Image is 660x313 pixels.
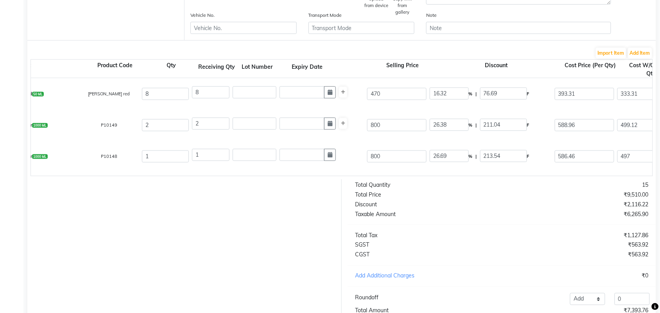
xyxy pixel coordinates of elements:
[198,63,235,71] div: Receiving Qty
[527,150,529,163] span: F
[78,117,140,133] div: P10149
[502,241,655,249] div: ₹563.92
[349,241,502,249] div: SGST
[32,123,48,128] span: 1000 ML
[502,200,655,209] div: ₹2,116.22
[469,119,473,132] span: %
[385,60,421,70] span: Selling Price
[349,231,502,240] div: Total Tax
[78,86,140,102] div: [PERSON_NAME] red
[476,150,477,163] span: |
[502,191,655,199] div: ₹9,510.00
[476,119,477,132] span: |
[527,88,529,100] span: F
[190,12,215,19] label: Vehicle No.
[349,181,502,189] div: Total Quantity
[502,210,655,218] div: ₹6,265.90
[469,88,473,100] span: %
[502,251,655,259] div: ₹563.92
[596,48,626,59] button: Import Item
[502,181,655,189] div: 15
[349,251,502,259] div: CGST
[32,154,48,159] span: 1000 ML
[235,63,279,71] div: Lot Number
[502,272,655,280] div: ₹0
[308,12,342,19] label: Transport Mode
[349,272,502,280] div: Add Additional Charges
[426,22,611,34] input: Note
[84,61,146,78] div: Product Code
[308,22,415,34] input: Transport Mode
[349,191,502,199] div: Total Price
[349,210,502,218] div: Taxable Amount
[563,60,618,70] span: Cost Price (Per Qty)
[502,231,655,240] div: ₹1,127.86
[469,150,473,163] span: %
[434,61,559,78] div: Discount
[32,92,44,97] span: 50 ML
[527,119,529,132] span: F
[349,200,502,209] div: Discount
[279,63,335,71] div: Expiry Date
[355,294,378,302] div: Roundoff
[190,22,297,34] input: Vehicle No.
[476,88,477,100] span: |
[78,148,140,165] div: P10148
[628,48,652,59] button: Add Item
[146,61,196,78] div: Qty
[426,12,437,19] label: Note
